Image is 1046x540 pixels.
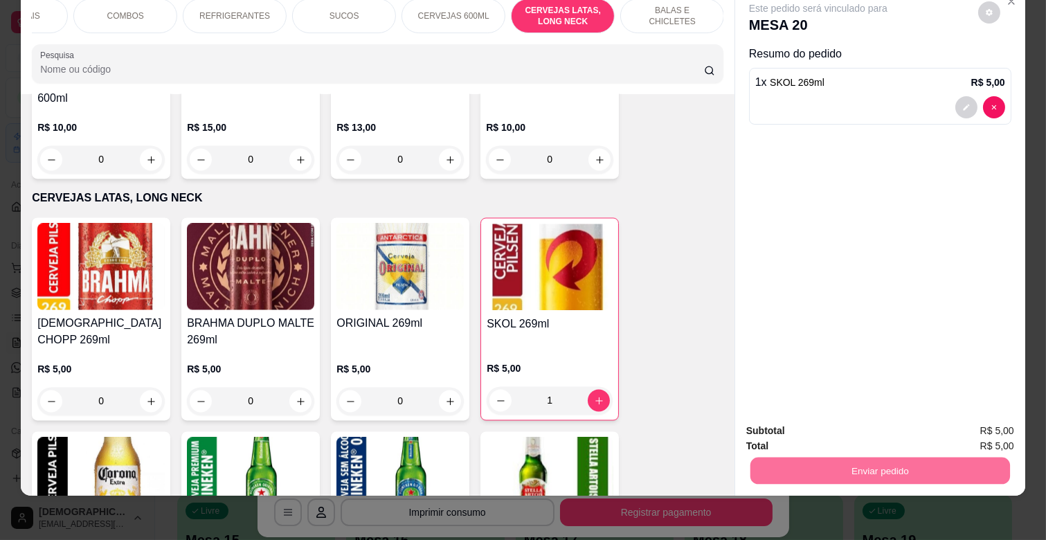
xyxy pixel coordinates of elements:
[336,362,464,376] p: R$ 5,00
[749,1,887,15] p: Este pedido será vinculado para
[40,390,62,412] button: decrease-product-quantity
[770,77,824,88] span: SKOL 269ml
[983,96,1005,118] button: decrease-product-quantity
[439,148,461,170] button: increase-product-quantity
[107,10,144,21] p: COMBOS
[339,390,361,412] button: decrease-product-quantity
[37,437,165,523] img: product-image
[980,438,1014,453] span: R$ 5,00
[336,120,464,134] p: R$ 13,00
[978,1,1000,24] button: decrease-product-quantity
[955,96,977,118] button: decrease-product-quantity
[289,390,312,412] button: increase-product-quantity
[336,223,464,309] img: product-image
[339,148,361,170] button: decrease-product-quantity
[330,10,359,21] p: SUCOS
[418,10,489,21] p: CERVEJAS 600ML
[486,120,613,134] p: R$ 10,00
[489,389,512,411] button: decrease-product-quantity
[971,75,1005,89] p: R$ 5,00
[40,62,704,76] input: Pesquisa
[336,437,464,523] img: product-image
[336,315,464,332] h4: ORIGINAL 269ml
[486,437,613,523] img: product-image
[190,390,212,412] button: decrease-product-quantity
[749,46,1011,62] p: Resumo do pedido
[489,148,511,170] button: decrease-product-quantity
[187,223,314,309] img: product-image
[588,389,610,411] button: increase-product-quantity
[140,148,162,170] button: increase-product-quantity
[588,148,611,170] button: increase-product-quantity
[632,5,712,27] p: BALAS E CHICLETES
[37,315,165,348] h4: [DEMOGRAPHIC_DATA] CHOPP 269ml
[199,10,270,21] p: REFRIGERANTES
[487,316,613,332] h4: SKOL 269ml
[187,362,314,376] p: R$ 5,00
[289,148,312,170] button: increase-product-quantity
[37,223,165,309] img: product-image
[32,190,723,206] p: CERVEJAS LATAS, LONG NECK
[755,74,824,91] p: 1 x
[523,5,603,27] p: CERVEJAS LATAS, LONG NECK
[487,224,613,310] img: product-image
[140,390,162,412] button: increase-product-quantity
[37,362,165,376] p: R$ 5,00
[749,15,887,35] p: MESA 20
[487,361,613,375] p: R$ 5,00
[746,440,768,451] strong: Total
[190,148,212,170] button: decrease-product-quantity
[187,437,314,523] img: product-image
[750,457,1010,484] button: Enviar pedido
[187,315,314,348] h4: BRAHMA DUPLO MALTE 269ml
[187,120,314,134] p: R$ 15,00
[40,148,62,170] button: decrease-product-quantity
[40,49,79,61] label: Pesquisa
[37,120,165,134] p: R$ 10,00
[439,390,461,412] button: increase-product-quantity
